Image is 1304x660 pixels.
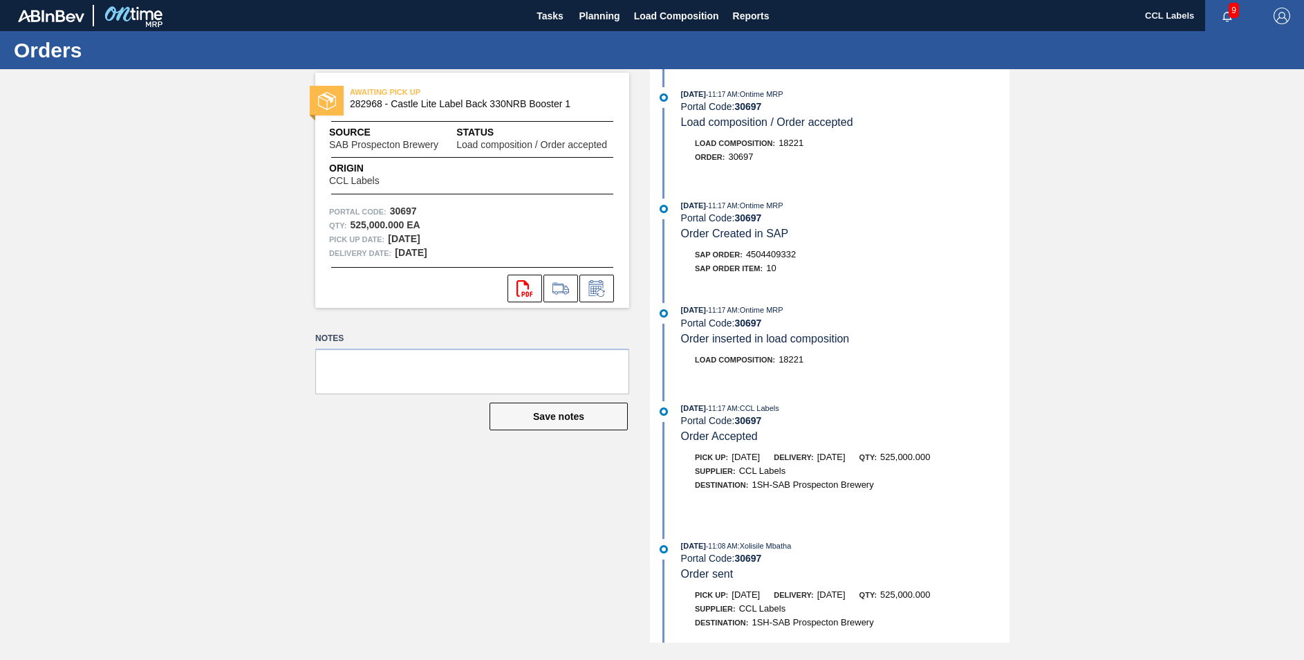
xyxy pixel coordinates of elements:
span: 18221 [779,138,803,148]
img: TNhmsLtSVTkK8tSr43FrP2fwEKptu5GPRR3wAAAABJRU5ErkJggg== [18,10,84,22]
img: atual [660,545,668,553]
span: 9 [1229,3,1239,18]
span: : Ontime MRP [738,201,783,210]
label: Notes [315,329,629,349]
span: - 11:08 AM [706,542,738,550]
button: Notifications [1205,6,1249,26]
div: Portal Code: [681,101,1009,112]
span: [DATE] [681,542,706,550]
strong: [DATE] [395,247,427,258]
span: 525,000.000 [880,452,930,462]
div: Inform order change [579,275,614,302]
span: Order : [695,153,725,161]
span: 4504409332 [746,249,796,259]
img: Logout [1274,8,1290,24]
span: 30697 [728,152,753,162]
span: Portal Code: [329,205,386,219]
span: AWAITING PICK UP [350,85,543,99]
span: [DATE] [681,306,706,314]
span: - 11:17 AM [706,306,738,314]
div: Open PDF file [507,275,542,302]
span: : Xolisile Mbatha [738,542,792,550]
span: Delivery: [774,591,813,599]
span: [DATE] [681,90,706,98]
span: SAP Order Item: [695,264,763,273]
span: Load Composition : [695,356,775,364]
strong: 30697 [734,415,761,426]
span: Delivery Date: [329,246,391,260]
span: Qty: [859,591,877,599]
span: 18221 [779,354,803,365]
span: Pick up: [695,591,728,599]
span: Source [329,125,456,140]
span: 10 [766,263,776,273]
strong: 30697 [390,205,417,217]
span: Load composition / Order accepted [681,116,853,128]
span: Qty: [859,453,877,461]
div: Portal Code: [681,553,1009,564]
span: [DATE] [681,404,706,412]
span: Supplier: [695,467,736,475]
span: 1SH-SAB Prospecton Brewery [752,617,873,627]
span: [DATE] [681,201,706,210]
span: Supplier: [695,605,736,613]
span: Qty : [329,219,346,232]
span: Pick up: [695,453,728,461]
span: SAB Prospecton Brewery [329,140,438,150]
strong: 30697 [734,553,761,564]
span: Order Created in SAP [681,228,789,239]
div: Portal Code: [681,212,1009,223]
span: Order Accepted [681,430,758,442]
span: : CCL Labels [738,404,779,412]
span: - 11:17 AM [706,202,738,210]
span: Order inserted in load composition [681,333,850,345]
strong: 30697 [734,101,761,112]
span: - 11:17 AM [706,91,738,98]
span: [DATE] [817,452,846,462]
span: Planning [579,8,620,24]
span: CCL Labels [329,176,380,186]
img: atual [660,309,668,318]
span: Destination: [695,481,748,489]
img: atual [660,407,668,416]
span: 282968 - Castle Lite Label Back 330NRB Booster 1 [350,99,601,109]
div: Portal Code: [681,318,1009,329]
span: [DATE] [817,589,846,600]
span: Tasks [535,8,566,24]
img: atual [660,205,668,213]
h1: Orders [14,42,259,58]
img: atual [660,93,668,102]
div: Portal Code: [681,415,1009,426]
div: Go to Load Composition [543,275,578,302]
span: 525,000.000 [880,589,930,600]
span: Pick up Date: [329,232,384,246]
span: Delivery: [774,453,813,461]
span: SAP Order: [695,250,743,259]
span: Order sent [681,568,734,580]
strong: 30697 [734,318,761,329]
span: 1SH-SAB Prospecton Brewery [752,479,873,490]
span: Origin [329,161,413,176]
span: Load Composition [634,8,719,24]
button: Save notes [490,403,628,430]
span: [DATE] [732,452,760,462]
strong: 30697 [734,212,761,223]
strong: 525,000.000 EA [350,219,420,230]
img: status [318,92,336,110]
span: Load composition / Order accepted [456,140,607,150]
span: CCL Labels [739,603,785,614]
span: Reports [733,8,770,24]
span: Status [456,125,615,140]
span: - 11:17 AM [706,405,738,412]
span: : Ontime MRP [738,306,783,314]
span: [DATE] [732,589,760,600]
strong: [DATE] [388,233,420,244]
span: : Ontime MRP [738,90,783,98]
span: Load Composition : [695,139,775,147]
span: Destination: [695,618,748,627]
span: CCL Labels [739,466,785,476]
